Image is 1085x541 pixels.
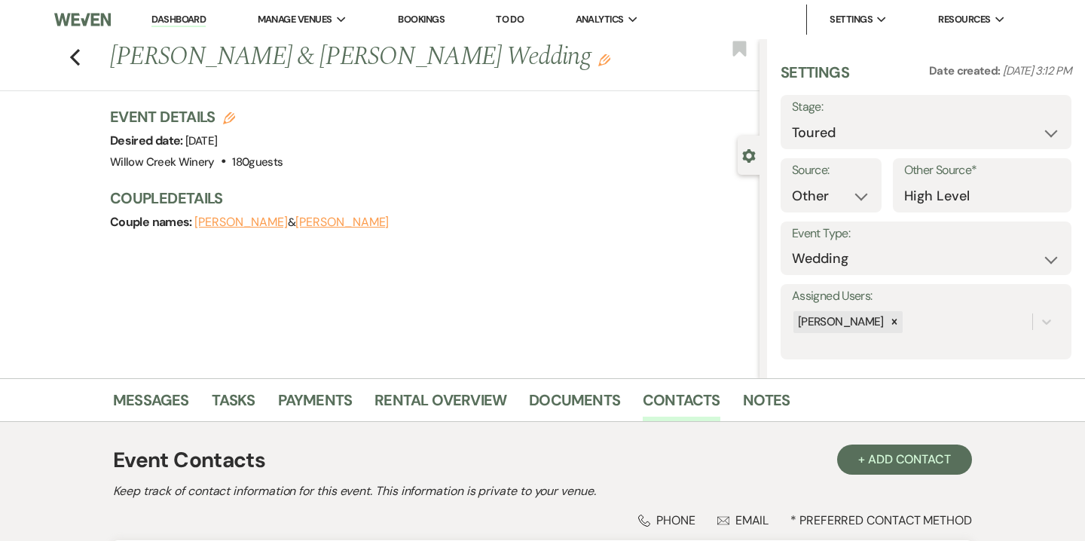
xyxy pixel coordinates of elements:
span: [DATE] [185,133,217,148]
button: Edit [598,53,610,66]
a: Messages [113,388,189,421]
span: Date created: [929,63,1003,78]
span: Desired date: [110,133,185,148]
span: 180 guests [232,154,283,170]
label: Other Source* [904,160,1060,182]
label: Stage: [792,96,1060,118]
a: Rental Overview [374,388,506,421]
span: Manage Venues [258,12,332,27]
h3: Settings [781,62,849,95]
div: [PERSON_NAME] [793,311,886,333]
a: Payments [278,388,353,421]
span: & [194,215,389,230]
button: Close lead details [742,148,756,162]
h1: [PERSON_NAME] & [PERSON_NAME] Wedding [110,39,624,75]
a: Notes [743,388,790,421]
label: Assigned Users: [792,286,1060,307]
a: To Do [496,13,524,26]
span: Willow Creek Winery [110,154,215,170]
span: Resources [938,12,990,27]
button: [PERSON_NAME] [295,216,389,228]
a: Bookings [398,13,445,26]
div: Phone [638,512,695,528]
label: Event Type: [792,223,1060,245]
div: Email [717,512,769,528]
a: Documents [529,388,620,421]
span: Analytics [576,12,624,27]
h3: Couple Details [110,188,744,209]
h3: Event Details [110,106,283,127]
a: Dashboard [151,13,206,27]
div: * Preferred Contact Method [113,512,972,528]
img: Weven Logo [54,4,111,35]
label: Source: [792,160,870,182]
button: [PERSON_NAME] [194,216,288,228]
button: + Add Contact [837,445,972,475]
a: Tasks [212,388,255,421]
h2: Keep track of contact information for this event. This information is private to your venue. [113,482,972,500]
span: Settings [830,12,873,27]
span: Couple names: [110,214,194,230]
h1: Event Contacts [113,445,265,476]
span: [DATE] 3:12 PM [1003,63,1071,78]
a: Contacts [643,388,720,421]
